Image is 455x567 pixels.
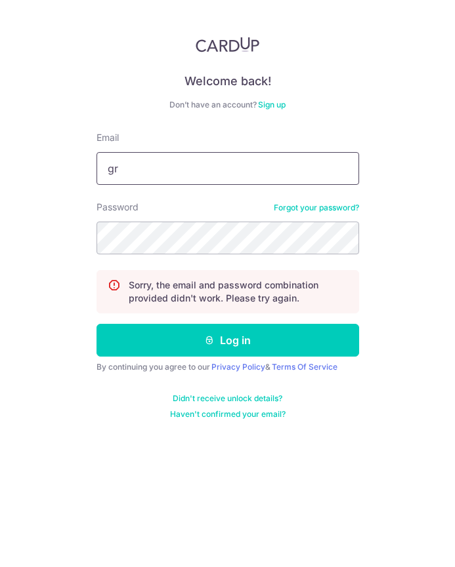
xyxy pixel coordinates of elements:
a: Privacy Policy [211,362,265,372]
a: Didn't receive unlock details? [173,393,282,404]
label: Email [97,131,119,144]
a: Haven't confirmed your email? [170,409,286,420]
a: Sign up [258,100,286,109]
img: CardUp Logo [196,37,260,52]
h4: Welcome back! [97,73,359,89]
p: Sorry, the email and password combination provided didn't work. Please try again. [129,279,348,305]
label: Password [97,201,139,214]
button: Log in [97,324,359,357]
div: Don’t have an account? [97,100,359,110]
a: Terms Of Service [272,362,337,372]
input: Enter your Email [97,152,359,185]
a: Forgot your password? [274,203,359,213]
div: By continuing you agree to our & [97,362,359,372]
